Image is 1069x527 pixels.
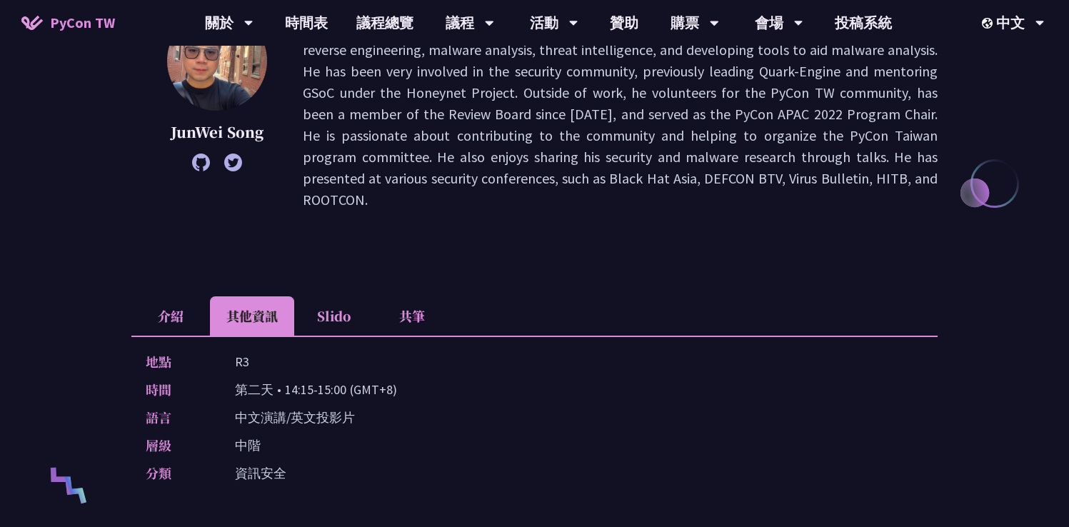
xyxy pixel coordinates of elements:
[167,121,267,143] p: JunWei Song
[146,407,206,428] p: 語言
[294,296,373,336] li: Slido
[235,351,249,372] p: R3
[235,463,286,483] p: 資訊安全
[982,18,996,29] img: Locale Icon
[373,296,451,336] li: 共筆
[210,296,294,336] li: 其他資訊
[146,435,206,456] p: 層級
[7,5,129,41] a: PyCon TW
[235,435,261,456] p: 中階
[21,16,43,30] img: Home icon of PyCon TW 2025
[146,379,206,400] p: 時間
[131,296,210,336] li: 介紹
[50,12,115,34] span: PyCon TW
[167,11,267,111] img: JunWei Song
[235,379,397,400] p: 第二天 • 14:15-15:00 (GMT+8)
[303,18,938,211] p: JunWei is a senior malware researcher at Recorded Future Triage Sandbox, interested in the field ...
[235,407,355,428] p: 中文演講/英文投影片
[146,351,206,372] p: 地點
[146,463,206,483] p: 分類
